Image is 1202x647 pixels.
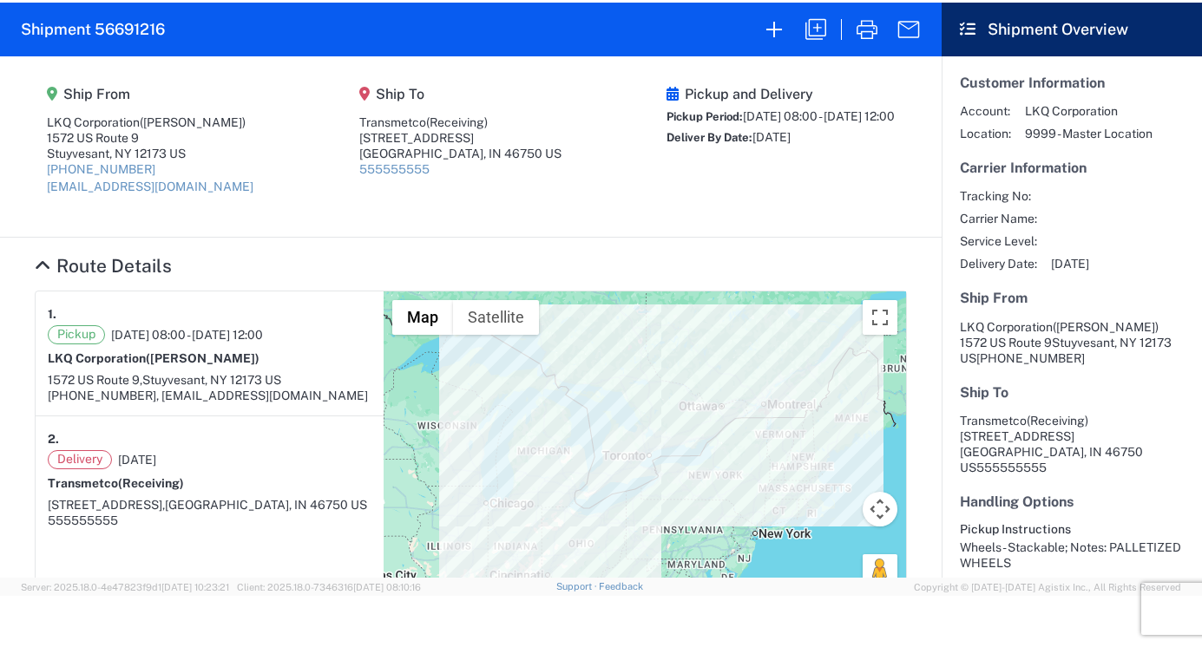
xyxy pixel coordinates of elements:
h5: Ship To [359,86,562,102]
h6: Pickup Instructions [960,522,1184,537]
span: 9999 - Master Location [1025,126,1153,141]
button: Toggle fullscreen view [863,300,897,335]
span: [GEOGRAPHIC_DATA], IN 46750 US [165,498,367,512]
span: Service Level: [960,233,1037,249]
div: Wheels - Stackable; Notes: PALLETIZED WHEELS [960,539,1184,571]
span: Location: [960,126,1011,141]
div: Stuyvesant, NY 12173 US [47,146,253,161]
span: Server: 2025.18.0-4e47823f9d1 [21,582,229,592]
a: 555555555 [359,162,430,176]
header: Shipment Overview [942,3,1202,56]
a: Feedback [599,581,643,591]
strong: 2. [48,428,59,450]
span: Deliver By Date: [667,131,752,144]
h5: Pickup and Delivery [667,86,895,102]
div: [STREET_ADDRESS] [359,130,562,146]
span: (Receiving) [1027,414,1088,428]
span: [DATE] 10:23:21 [161,582,229,592]
span: Delivery Date: [960,256,1037,271]
span: Stuyvesant, NY 12173 US [142,373,281,387]
span: Copyright © [DATE]-[DATE] Agistix Inc., All Rights Reserved [914,579,1181,595]
span: [DATE] [118,452,156,467]
span: 1572 US Route 9, [48,373,142,387]
span: 1572 US Route 9 [960,336,1052,350]
div: 1572 US Route 9 [47,130,253,146]
address: Stuyvesant, NY 12173 US [960,319,1184,366]
span: ([PERSON_NAME]) [140,115,246,129]
span: Tracking No: [960,188,1037,204]
div: [GEOGRAPHIC_DATA], IN 46750 US [359,146,562,161]
span: Delivery [48,450,112,469]
span: [PHONE_NUMBER] [976,351,1085,365]
div: [PHONE_NUMBER], [EMAIL_ADDRESS][DOMAIN_NAME] [48,388,371,403]
span: [DATE] 08:00 - [DATE] 12:00 [743,109,895,123]
a: Hide Details [35,255,172,277]
span: Account: [960,103,1011,119]
h5: Ship To [960,384,1184,401]
span: [STREET_ADDRESS], [48,498,165,512]
span: [DATE] 08:00 - [DATE] 12:00 [111,327,263,343]
h5: Ship From [960,290,1184,306]
span: LKQ Corporation [960,320,1053,334]
strong: LKQ Corporation [48,351,259,365]
span: Pickup [48,325,105,344]
address: [GEOGRAPHIC_DATA], IN 46750 US [960,413,1184,475]
span: [DATE] [752,130,791,144]
span: ([PERSON_NAME]) [146,351,259,365]
a: Support [556,581,600,591]
h5: Handling Options [960,493,1184,510]
strong: 1. [48,304,56,325]
span: 555555555 [976,461,1047,474]
button: Drag Pegman onto the map to open Street View [863,554,897,589]
span: Client: 2025.18.0-7346316 [237,582,421,592]
span: ([PERSON_NAME]) [1053,320,1159,334]
div: LKQ Corporation [47,114,253,130]
span: LKQ Corporation [1025,103,1153,119]
span: Carrier Name: [960,211,1037,226]
h2: Shipment 56691216 [21,19,165,40]
span: [DATE] [1051,256,1089,271]
button: Show satellite imagery [453,300,539,335]
button: Show street map [392,300,453,335]
h5: Customer Information [960,75,1184,91]
span: Pickup Period: [667,110,743,123]
span: (Receiving) [118,476,184,490]
button: Map camera controls [863,492,897,526]
a: [EMAIL_ADDRESS][DOMAIN_NAME] [47,180,253,193]
strong: Transmetco [48,476,184,490]
div: 555555555 [48,513,371,528]
span: (Receiving) [426,115,488,129]
span: [DATE] 08:10:16 [353,582,421,592]
h5: Ship From [47,86,253,102]
a: [PHONE_NUMBER] [47,162,155,176]
span: Transmetco [STREET_ADDRESS] [960,414,1088,443]
h5: Carrier Information [960,160,1184,176]
div: Transmetco [359,114,562,130]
